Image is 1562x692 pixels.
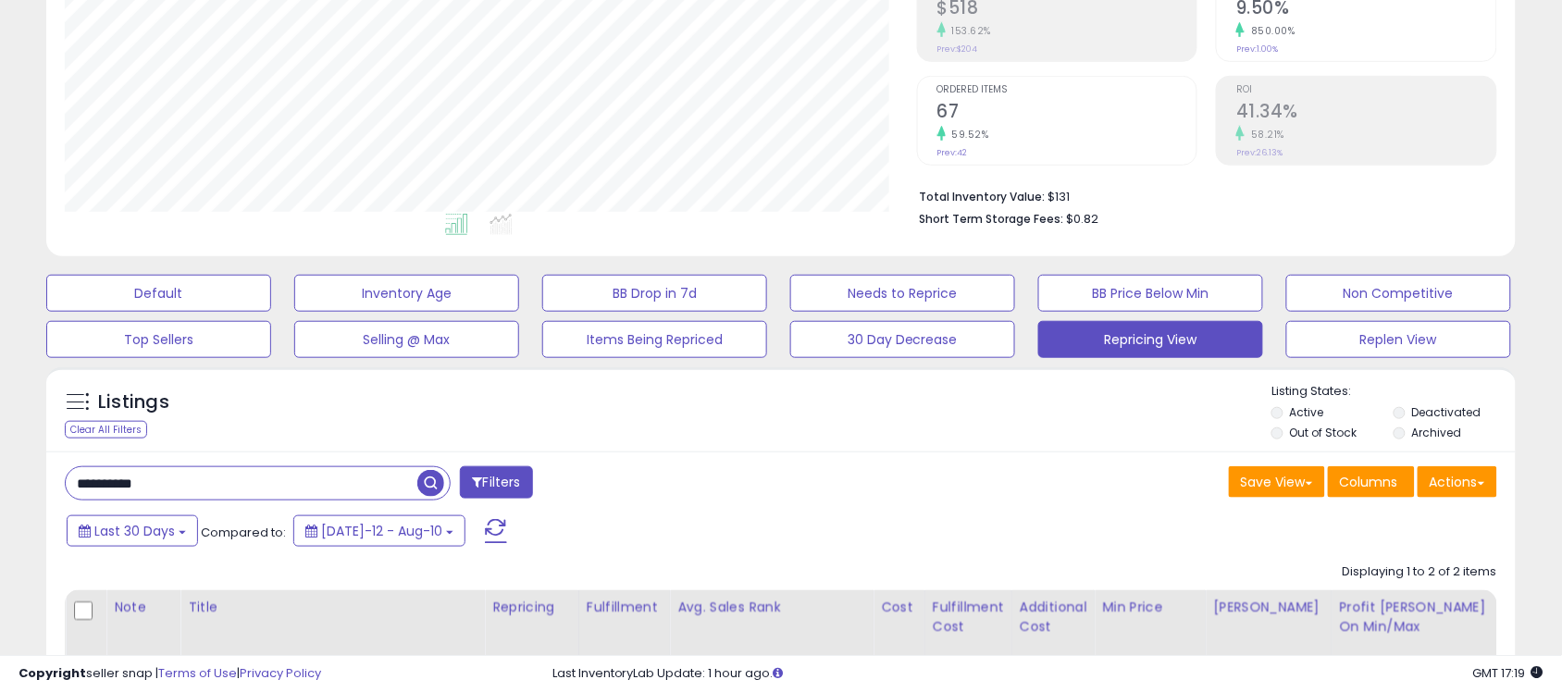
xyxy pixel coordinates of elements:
button: Columns [1328,466,1415,498]
button: Actions [1418,466,1497,498]
button: Default [46,275,271,312]
div: seller snap | | [19,665,321,683]
div: Cost [881,598,917,617]
span: ROI [1236,85,1496,95]
button: Inventory Age [294,275,519,312]
small: 59.52% [946,128,989,142]
small: Prev: 1.00% [1236,43,1278,55]
small: Prev: 26.13% [1236,147,1283,158]
span: 2025-09-11 17:19 GMT [1473,664,1543,682]
div: Title [188,598,477,617]
small: 153.62% [946,24,992,38]
button: BB Price Below Min [1038,275,1263,312]
button: Non Competitive [1286,275,1511,312]
div: Profit [PERSON_NAME] on Min/Max [1340,598,1500,636]
button: Filters [460,466,532,499]
h2: 67 [937,101,1197,126]
div: Repricing [492,598,571,617]
small: Prev: 42 [937,147,968,158]
span: Last 30 Days [94,522,175,540]
button: Top Sellers [46,321,271,358]
button: [DATE]-12 - Aug-10 [293,515,465,547]
button: Repricing View [1038,321,1263,358]
button: Replen View [1286,321,1511,358]
div: Last InventoryLab Update: 1 hour ago. [552,665,1543,683]
div: Fulfillment Cost [933,598,1004,636]
p: Listing States: [1271,383,1516,401]
label: Out of Stock [1290,425,1357,440]
div: Min Price [1102,598,1197,617]
button: Save View [1229,466,1325,498]
button: 30 Day Decrease [790,321,1015,358]
button: Items Being Repriced [542,321,767,358]
span: $0.82 [1067,210,1099,228]
h5: Listings [98,389,169,415]
button: Selling @ Max [294,321,519,358]
th: The percentage added to the cost of goods (COGS) that forms the calculator for Min & Max prices. [1332,590,1507,683]
div: Displaying 1 to 2 of 2 items [1343,563,1497,581]
div: Fulfillment [587,598,662,617]
b: Short Term Storage Fees: [920,211,1064,227]
small: 850.00% [1245,24,1295,38]
div: Clear All Filters [65,421,147,439]
small: Prev: $204 [937,43,978,55]
span: Compared to: [201,524,286,541]
label: Active [1290,404,1324,420]
div: Note [114,598,172,617]
span: Columns [1340,473,1398,491]
strong: Copyright [19,664,86,682]
button: BB Drop in 7d [542,275,767,312]
li: $131 [920,184,1484,206]
label: Deactivated [1412,404,1481,420]
h2: 41.34% [1236,101,1496,126]
button: Last 30 Days [67,515,198,547]
button: Needs to Reprice [790,275,1015,312]
b: Total Inventory Value: [920,189,1046,204]
div: Additional Cost [1020,598,1087,636]
small: 58.21% [1245,128,1284,142]
a: Terms of Use [158,664,237,682]
a: Privacy Policy [240,664,321,682]
span: [DATE]-12 - Aug-10 [321,522,442,540]
div: [PERSON_NAME] [1213,598,1323,617]
span: Ordered Items [937,85,1197,95]
label: Archived [1412,425,1462,440]
div: Avg. Sales Rank [677,598,865,617]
